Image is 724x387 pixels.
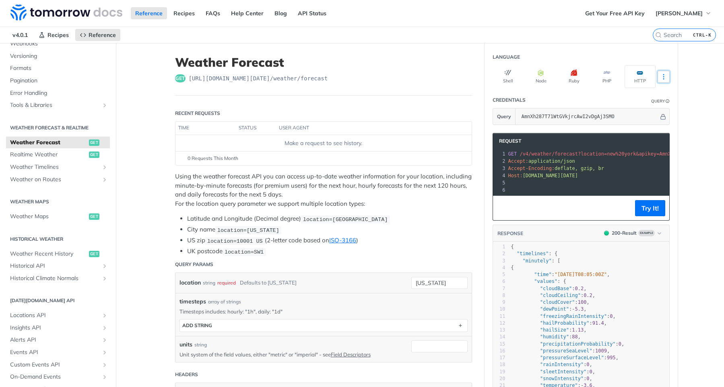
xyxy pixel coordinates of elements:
[590,369,592,375] span: 0
[182,322,212,328] div: ADD string
[493,271,505,278] div: 5
[493,369,505,375] div: 19
[508,173,523,178] span: Host:
[584,293,592,298] span: 0.2
[607,355,616,360] span: 995
[47,31,69,39] span: Recipes
[522,258,551,264] span: "minutely"
[508,158,529,164] span: Accept:
[10,213,87,221] span: Weather Maps
[493,348,505,354] div: 16
[89,251,99,257] span: get
[559,65,590,88] button: Ruby
[6,334,110,346] a: Alerts APIShow subpages for Alerts API
[101,337,108,343] button: Show subpages for Alerts API
[493,165,507,172] div: 3
[175,371,198,378] div: Headers
[572,306,575,312] span: -
[236,122,276,135] th: status
[293,7,331,19] a: API Status
[493,65,524,88] button: Shell
[540,293,581,298] span: "cloudCeiling"
[493,250,505,257] div: 2
[101,275,108,282] button: Show subpages for Historical Climate Normals
[187,236,472,245] li: US zip (2-letter code based on )
[10,324,99,332] span: Insights API
[511,327,587,333] span: : ,
[187,214,472,223] li: Latitude and Longitude (Decimal degree)
[89,31,116,39] span: Reference
[10,311,99,319] span: Locations API
[10,176,99,184] span: Weather on Routes
[540,286,572,291] span: "cloudBase"
[497,229,524,238] button: RESPONSE
[217,227,279,233] span: location=[US_STATE]
[586,376,589,381] span: 0
[10,262,99,270] span: Historical API
[495,137,521,145] span: Request
[581,7,649,19] a: Get Your Free API Key
[540,334,569,340] span: "humidity"
[89,213,99,220] span: get
[511,348,610,354] span: : ,
[101,164,108,170] button: Show subpages for Weather Timelines
[528,158,575,164] span: application/json
[493,150,507,158] div: 1
[656,10,703,17] span: [PERSON_NAME]
[511,376,592,381] span: : ,
[101,325,108,331] button: Show subpages for Insights API
[6,174,110,186] a: Weather on RoutesShow subpages for Weather on Routes
[6,346,110,358] a: Events APIShow subpages for Events API
[493,285,505,292] div: 7
[493,334,505,340] div: 14
[575,286,584,291] span: 0.2
[604,231,609,235] span: 200
[89,139,99,146] span: get
[75,29,120,41] a: Reference
[658,71,670,83] button: More Languages
[493,96,526,104] div: Credentials
[493,327,505,334] div: 13
[651,98,665,104] div: Query
[6,260,110,272] a: Historical APIShow subpages for Historical API
[101,102,108,109] button: Show subpages for Tools & Libraries
[497,113,511,120] span: Query
[511,355,619,360] span: : ,
[493,109,516,125] button: Query
[179,277,201,289] label: location
[331,351,371,358] a: Field Descriptors
[493,292,505,299] div: 8
[493,354,505,361] div: 17
[511,293,596,298] span: : ,
[595,348,607,354] span: 1009
[508,151,517,157] span: GET
[189,74,328,82] span: https://api.tomorrow.io/v4/weather/forecast
[493,320,505,327] div: 12
[207,238,263,244] span: location=10001 US
[10,89,108,97] span: Error Handling
[169,7,199,19] a: Recipes
[493,258,505,264] div: 3
[493,341,505,348] div: 15
[175,110,220,117] div: Recent Requests
[180,319,467,332] button: ADD string
[6,371,110,383] a: On-Demand EventsShow subpages for On-Demand Events
[187,225,472,234] li: City name
[612,229,637,237] div: 200 - Result
[511,286,587,291] span: : ,
[659,113,667,121] button: Hide
[493,375,505,382] div: 20
[10,64,108,72] span: Formats
[101,176,108,183] button: Show subpages for Weather on Routes
[10,151,87,159] span: Realtime Weather
[493,264,505,271] div: 4
[179,308,468,315] p: Timesteps includes: hourly: "1h", daily: "1d"
[101,374,108,380] button: Show subpages for On-Demand Events
[6,38,110,50] a: Webhooks
[493,299,505,306] div: 9
[6,235,110,243] h2: Historical Weather
[10,101,99,109] span: Tools & Libraries
[6,50,110,62] a: Versioning
[534,272,551,277] span: "time"
[10,373,99,381] span: On-Demand Events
